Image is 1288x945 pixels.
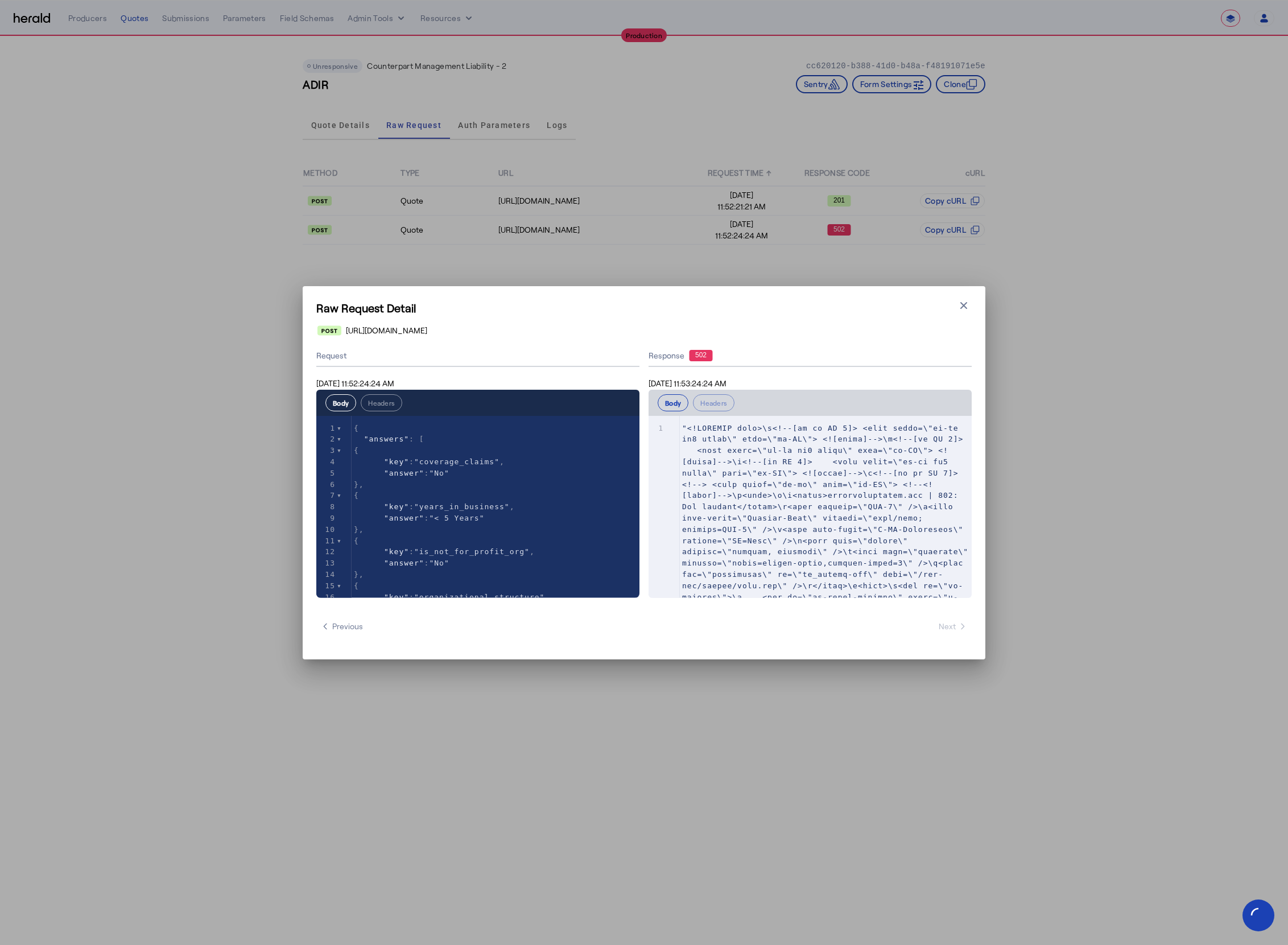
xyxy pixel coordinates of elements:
[354,469,449,477] span: :
[384,502,409,511] span: "key"
[316,434,337,445] div: 2
[354,547,535,556] span: : ,
[649,423,665,434] div: 1
[316,456,337,468] div: 4
[354,581,359,590] span: {
[384,559,424,567] span: "answer"
[658,394,688,411] button: Body
[649,378,726,388] span: [DATE] 11:53:24:24 AM
[414,593,545,601] span: "organizational_structure"
[354,514,485,522] span: :
[316,423,337,434] div: 1
[316,501,337,513] div: 8
[384,547,409,556] span: "key"
[316,445,337,456] div: 3
[316,513,337,524] div: 9
[354,435,424,443] span: : [
[316,580,337,592] div: 15
[429,559,449,567] span: "No"
[354,537,359,545] span: {
[384,514,424,522] span: "answer"
[384,457,409,466] span: "key"
[354,525,364,534] span: },
[316,535,337,547] div: 11
[346,325,427,336] span: [URL][DOMAIN_NAME]
[354,491,359,500] span: {
[316,524,337,535] div: 10
[649,350,972,361] div: Response
[325,394,356,411] button: Body
[354,424,359,432] span: {
[321,621,363,632] span: Previous
[695,351,707,359] text: 502
[384,469,424,477] span: "answer"
[364,435,409,443] span: "answers"
[316,490,337,501] div: 7
[316,558,337,569] div: 13
[316,616,368,637] button: Previous
[316,546,337,558] div: 12
[414,457,499,466] span: "coverage_claims"
[384,593,409,601] span: "key"
[429,469,449,477] span: "No"
[429,514,484,522] span: "< 5 Years"
[316,378,394,388] span: [DATE] 11:52:24:24 AM
[414,502,510,511] span: "years_in_business"
[316,468,337,479] div: 5
[316,345,639,367] div: Request
[354,570,364,579] span: },
[354,502,515,511] span: : ,
[361,394,402,411] button: Headers
[693,394,734,411] button: Headers
[414,547,530,556] span: "is_not_for_profit_org"
[316,569,337,580] div: 14
[354,593,550,601] span: : ,
[934,616,972,637] button: Next
[354,559,449,567] span: :
[939,621,967,632] span: Next
[316,479,337,490] div: 6
[316,592,337,603] div: 16
[316,300,972,316] h1: Raw Request Detail
[354,457,505,466] span: : ,
[354,446,359,455] span: {
[354,480,364,489] span: },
